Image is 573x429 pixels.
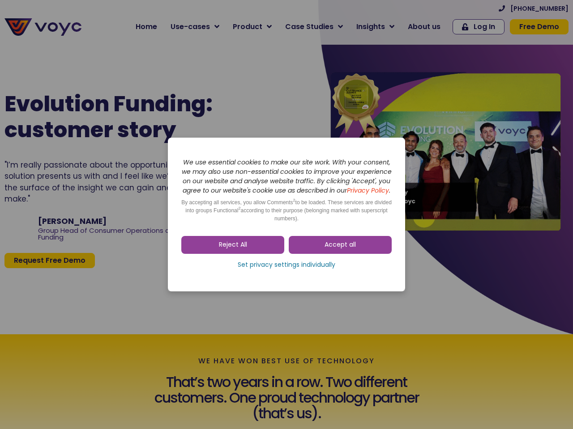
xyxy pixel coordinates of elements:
[219,240,247,249] span: Reject All
[293,198,295,202] sup: 2
[289,236,392,254] a: Accept all
[238,206,240,210] sup: 2
[182,158,392,195] i: We use essential cookies to make our site work. With your consent, we may also use non-essential ...
[238,261,335,269] span: Set privacy settings individually
[347,186,389,195] a: Privacy Policy
[181,236,284,254] a: Reject All
[181,199,392,222] span: By accepting all services, you allow Comments to be loaded. These services are divided into group...
[181,258,392,272] a: Set privacy settings individually
[325,240,356,249] span: Accept all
